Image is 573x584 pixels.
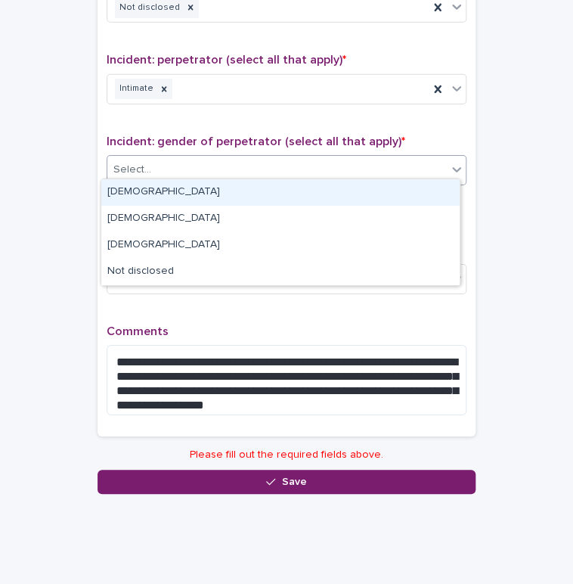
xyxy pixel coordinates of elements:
button: Save [98,470,475,494]
span: Save [282,477,307,487]
div: Intimate [115,79,156,99]
div: Male [101,179,460,206]
div: Select... [113,162,151,178]
div: Non-binary [101,232,460,259]
div: Female [101,206,460,232]
p: Please fill out the required fields above. [98,449,475,461]
div: Not disclosed [101,259,460,285]
span: Incident: gender of perpetrator (select all that apply) [107,135,405,148]
span: Comments [107,325,169,337]
span: Incident: perpetrator (select all that apply) [107,54,346,66]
